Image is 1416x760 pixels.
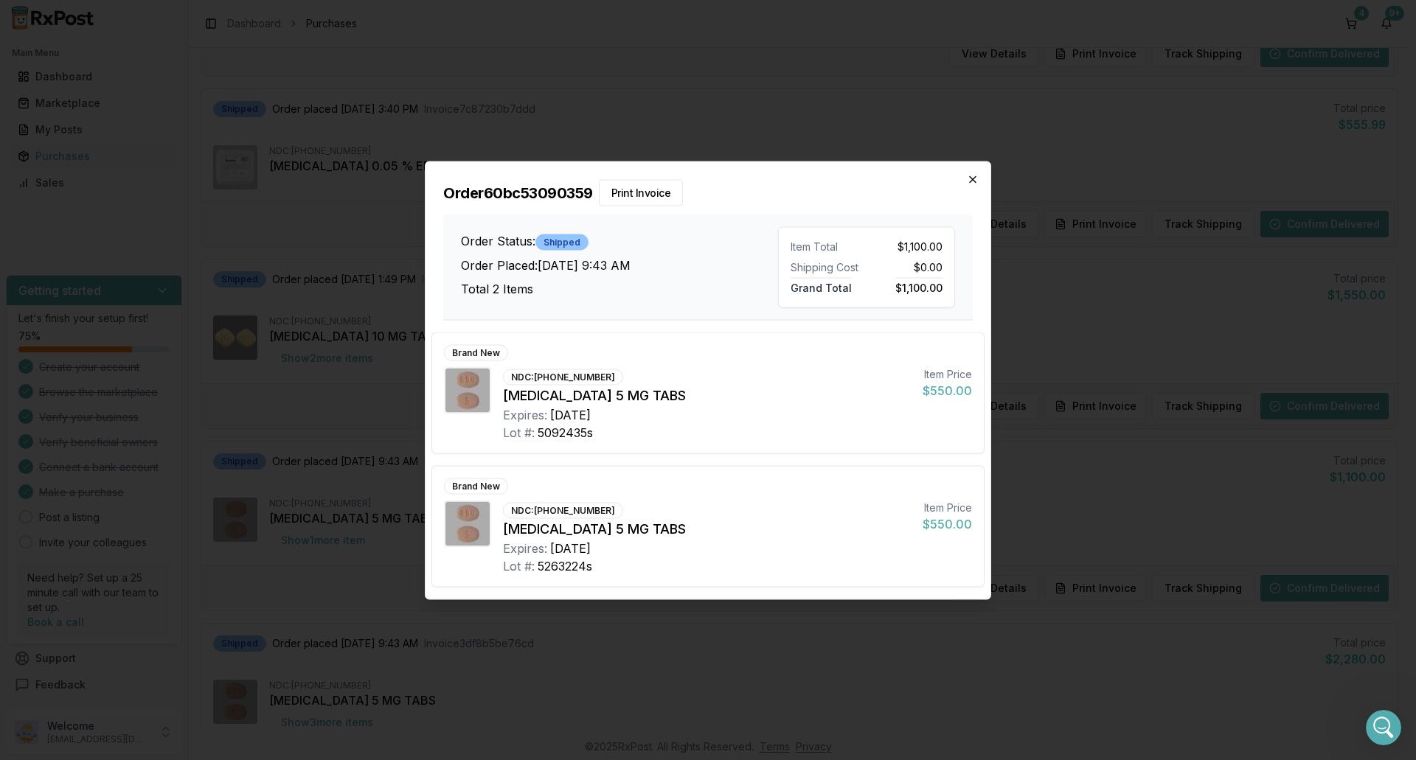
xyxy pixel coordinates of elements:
[538,423,593,441] div: 5092435s
[24,395,164,410] div: Yes no luck on strength yet
[12,309,283,343] div: JEFFREY says…
[503,385,911,405] div: [MEDICAL_DATA] 5 MG TABS
[249,309,283,341] div: ty
[12,90,283,134] div: JEFFREY says…
[72,18,177,33] p: Active in the last 15m
[791,259,861,274] div: Shipping Cost
[60,430,283,463] div: ok. what about [MEDICAL_DATA] 20mg
[24,142,230,171] div: On it! and what strength [MEDICAL_DATA]?
[53,32,283,78] div: Yes, 2 bottles. Also looking for another [MEDICAL_DATA] 3
[13,452,282,477] textarea: Message…
[259,6,285,32] div: Close
[42,8,66,32] img: Profile image for Manuel
[12,386,176,419] div: Yes no luck on strength yet
[503,369,623,385] div: NDC: [PHONE_NUMBER]
[261,318,271,332] div: ty
[10,6,38,34] button: go back
[24,259,230,288] div: i added the 2 to your cart still looking for the rest
[791,277,852,293] span: Grand Total
[550,405,591,423] div: [DATE]
[535,234,589,250] div: Shipped
[12,192,283,250] div: JEFFREY says…
[12,133,242,180] div: On it! and what strength [MEDICAL_DATA]?
[65,41,271,69] div: Yes, 2 bottles. Also looking for another [MEDICAL_DATA] 3
[923,381,972,399] div: $550.00
[12,133,283,192] div: Manuel says…
[53,192,283,238] div: 10 (whatever the normal strength we order is)
[1366,710,1401,745] iframe: Intercom live chat
[503,518,911,539] div: [MEDICAL_DATA] 5 MG TABS
[23,483,35,495] button: Upload attachment
[12,342,283,386] div: JEFFREY says…
[12,251,283,309] div: Manuel says…
[253,477,277,501] button: Send a message…
[923,515,972,532] div: $550.00
[503,539,547,557] div: Expires:
[12,251,242,297] div: i added the 2 to your cart still looking for the rest
[443,179,973,206] h2: Order 60bc53090359
[231,6,259,34] button: Home
[152,99,271,114] div: [MEDICAL_DATA] 20mg
[122,351,271,366] div: still looking for Qulipta 60mg
[46,483,58,495] button: Emoji picker
[140,90,283,122] div: [MEDICAL_DATA] 20mg
[72,439,271,454] div: ok. what about [MEDICAL_DATA] 20mg
[599,179,684,206] button: Print Invoice
[12,386,283,430] div: Manuel says…
[550,539,591,557] div: [DATE]
[445,368,490,412] img: Eliquis 5 MG TABS
[70,483,82,495] button: Gif picker
[923,366,972,381] div: Item Price
[12,430,283,475] div: JEFFREY says…
[110,342,283,374] div: still looking for Qulipta 60mg
[503,405,547,423] div: Expires:
[65,201,271,229] div: 10 (whatever the normal strength we order is)
[444,478,508,494] div: Brand New
[898,239,943,254] span: $1,100.00
[872,259,943,274] div: $0.00
[791,239,861,254] div: Item Total
[461,256,778,273] h3: Order Placed: [DATE] 9:43 AM
[538,557,592,574] div: 5263224s
[503,557,535,574] div: Lot #:
[461,231,778,250] h3: Order Status:
[72,7,167,18] h1: [PERSON_NAME]
[445,501,490,545] img: Eliquis 5 MG TABS
[461,279,778,297] h3: Total 2 Items
[444,344,508,360] div: Brand New
[503,423,535,441] div: Lot #:
[503,502,623,518] div: NDC: [PHONE_NUMBER]
[923,500,972,515] div: Item Price
[12,32,283,90] div: JEFFREY says…
[895,277,943,293] span: $1,100.00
